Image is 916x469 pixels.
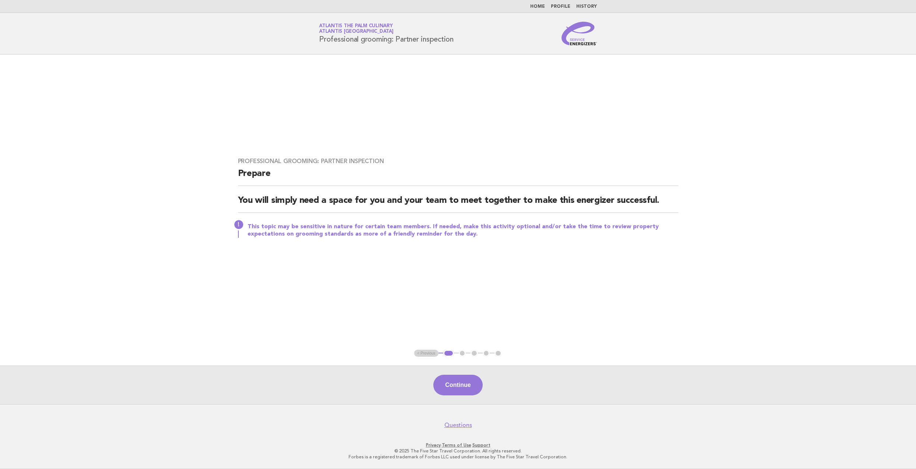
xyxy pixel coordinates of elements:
a: Terms of Use [442,442,471,448]
h2: You will simply need a space for you and your team to meet together to make this energizer succes... [238,195,678,213]
p: · · [233,442,683,448]
h1: Professional grooming: Partner inspection [319,24,454,43]
a: Questions [444,422,472,429]
button: 1 [443,350,454,357]
a: Profile [551,4,570,9]
img: Service Energizers [562,22,597,45]
span: Atlantis [GEOGRAPHIC_DATA] [319,29,394,34]
h2: Prepare [238,168,678,186]
h3: Professional grooming: Partner inspection [238,158,678,165]
p: © 2025 The Five Star Travel Corporation. All rights reserved. [233,448,683,454]
p: This topic may be sensitive in nature for certain team members. If needed, make this activity opt... [248,223,678,238]
a: Privacy [426,442,441,448]
a: Home [530,4,545,9]
a: Atlantis The Palm CulinaryAtlantis [GEOGRAPHIC_DATA] [319,24,394,34]
button: Continue [433,375,482,395]
a: History [576,4,597,9]
a: Support [472,442,490,448]
p: Forbes is a registered trademark of Forbes LLC used under license by The Five Star Travel Corpora... [233,454,683,460]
